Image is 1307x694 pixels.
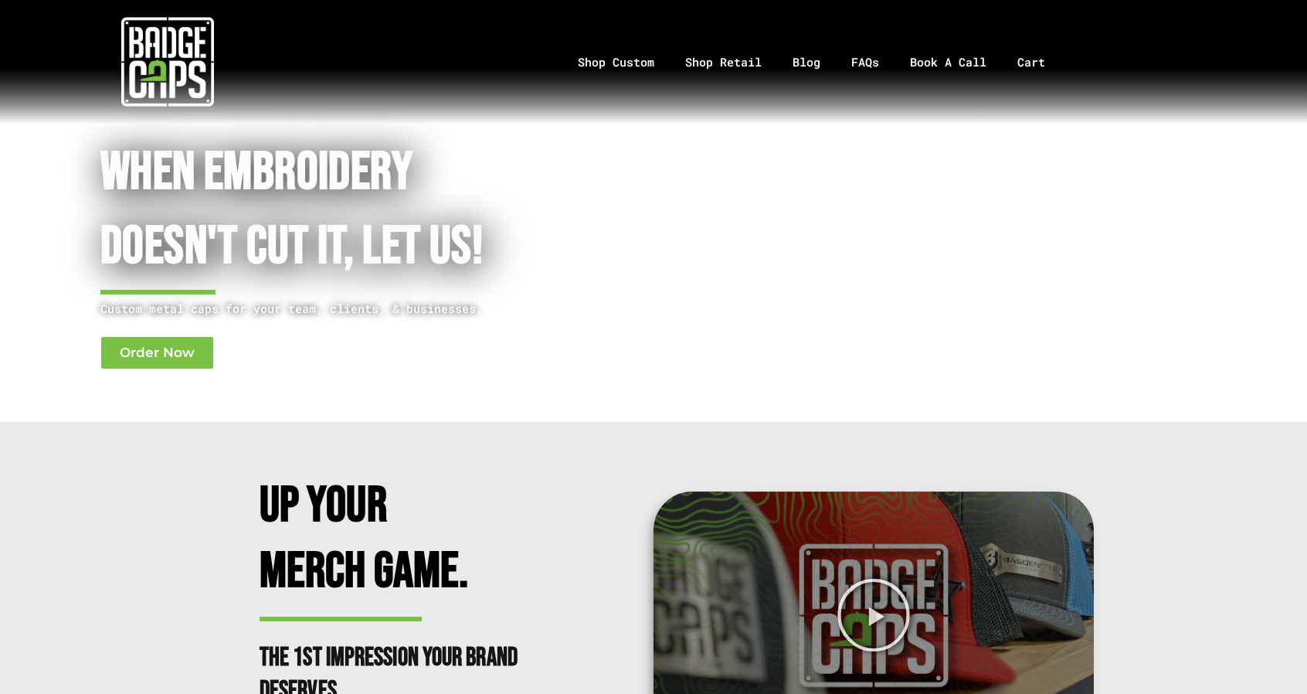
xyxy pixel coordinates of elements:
[562,22,670,103] a: Shop Custom
[120,346,195,359] span: Order Now
[670,22,777,103] a: Shop Retail
[895,22,1002,103] a: Book A Call
[100,136,580,285] h1: When Embroidery Doesn't cut it, Let Us!
[100,299,580,318] p: Custom metal caps for your team, clients, & businesses.
[260,474,530,604] h2: Up Your Merch Game.
[336,22,1307,103] nav: Menu
[1002,22,1080,103] a: Cart
[836,22,895,103] a: FAQs
[836,577,912,653] div: Play Video
[121,15,214,108] img: badgecaps white logo with green acccent
[777,22,836,103] a: Blog
[100,336,214,369] a: Order Now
